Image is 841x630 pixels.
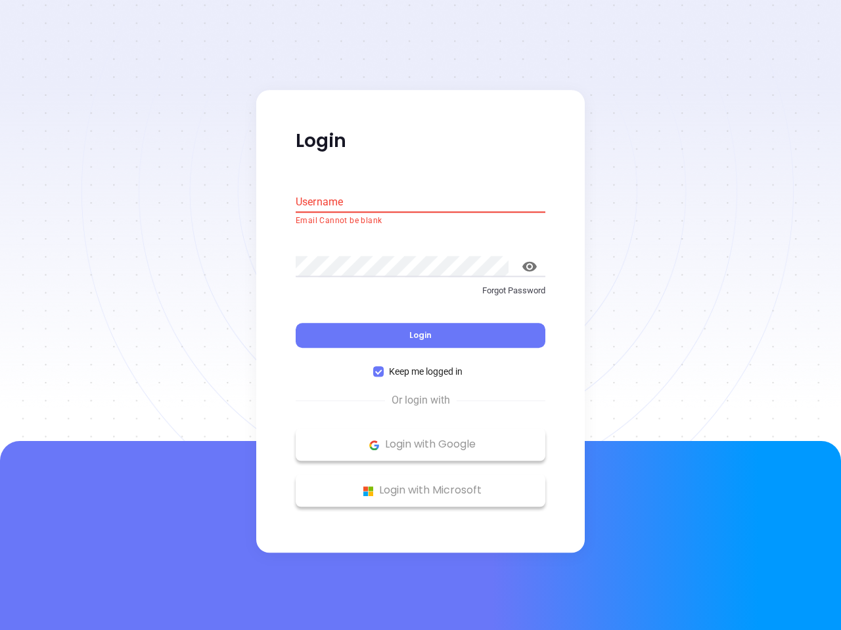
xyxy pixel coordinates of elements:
span: Keep me logged in [384,365,468,379]
a: Forgot Password [296,284,545,308]
span: Or login with [385,393,457,409]
button: toggle password visibility [514,251,545,282]
p: Login with Microsoft [302,481,539,501]
p: Forgot Password [296,284,545,297]
button: Google Logo Login with Google [296,429,545,461]
p: Email Cannot be blank [296,215,545,228]
img: Google Logo [366,437,382,453]
img: Microsoft Logo [360,483,376,499]
button: Microsoft Logo Login with Microsoft [296,474,545,507]
button: Login [296,324,545,348]
span: Login [409,330,432,341]
p: Login [296,129,545,153]
p: Login with Google [302,435,539,455]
